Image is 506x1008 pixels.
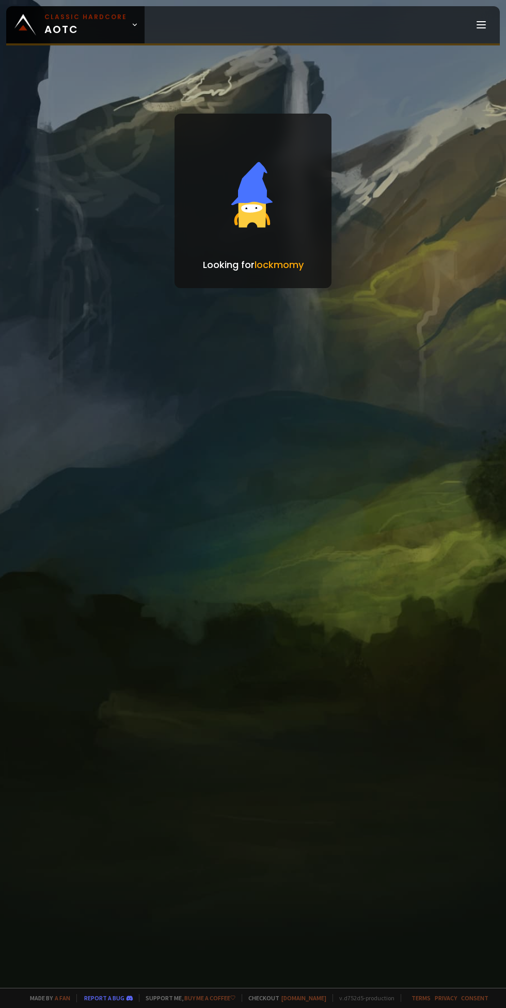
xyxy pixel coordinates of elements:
a: Classic HardcoreAOTC [6,6,145,43]
span: Checkout [242,994,326,1002]
a: Privacy [435,994,457,1002]
a: [DOMAIN_NAME] [281,994,326,1002]
span: Support me, [139,994,235,1002]
span: Made by [24,994,70,1002]
p: Looking for [203,258,304,272]
span: AOTC [44,12,127,37]
span: v. d752d5 - production [333,994,394,1002]
a: Terms [412,994,431,1002]
small: Classic Hardcore [44,12,127,22]
a: Report a bug [84,994,124,1002]
a: a fan [55,994,70,1002]
span: lockmomy [255,258,304,271]
a: Consent [461,994,488,1002]
a: Buy me a coffee [184,994,235,1002]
